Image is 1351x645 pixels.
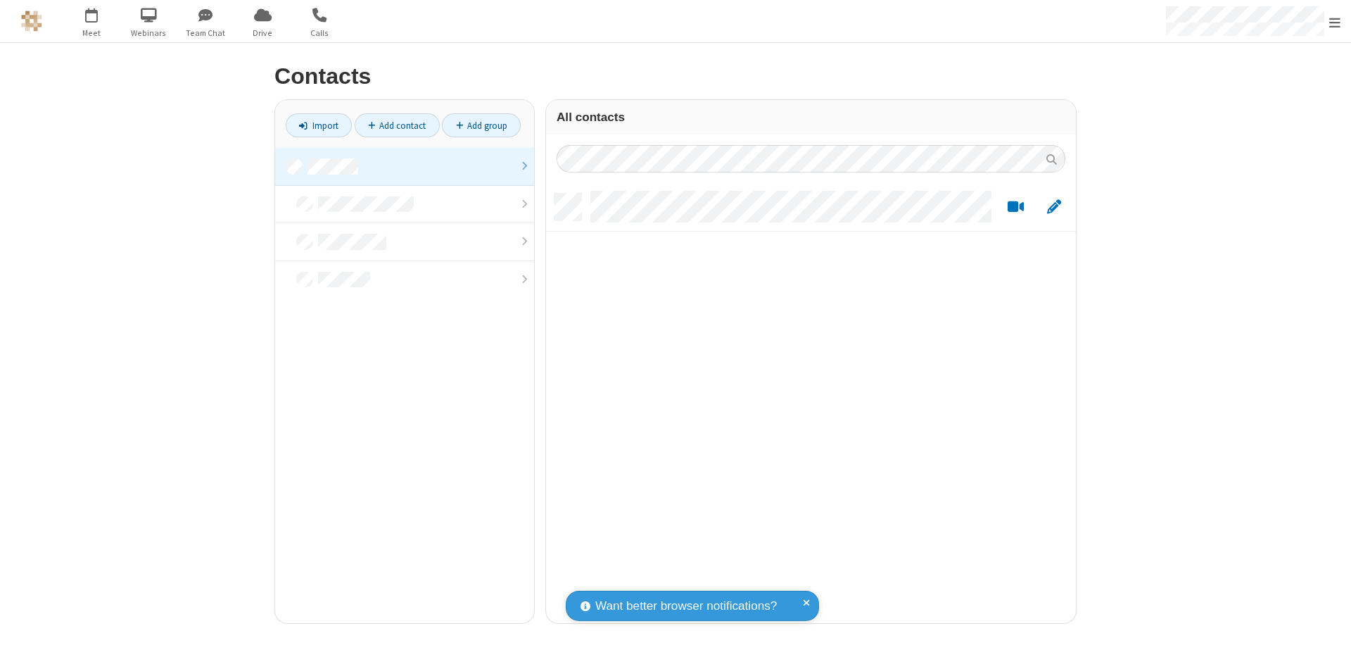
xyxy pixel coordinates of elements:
button: Start a video meeting [1002,199,1029,216]
span: Calls [293,27,346,39]
img: QA Selenium DO NOT DELETE OR CHANGE [21,11,42,32]
span: Want better browser notifications? [595,597,777,615]
h3: All contacts [557,111,1065,124]
span: Meet [65,27,118,39]
a: Import [286,113,352,137]
span: Drive [236,27,289,39]
div: grid [546,183,1076,623]
a: Add contact [355,113,440,137]
span: Team Chat [179,27,232,39]
iframe: Chat [1316,608,1340,635]
h2: Contacts [274,64,1077,89]
span: Webinars [122,27,175,39]
button: Edit [1040,199,1067,216]
a: Add group [442,113,521,137]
